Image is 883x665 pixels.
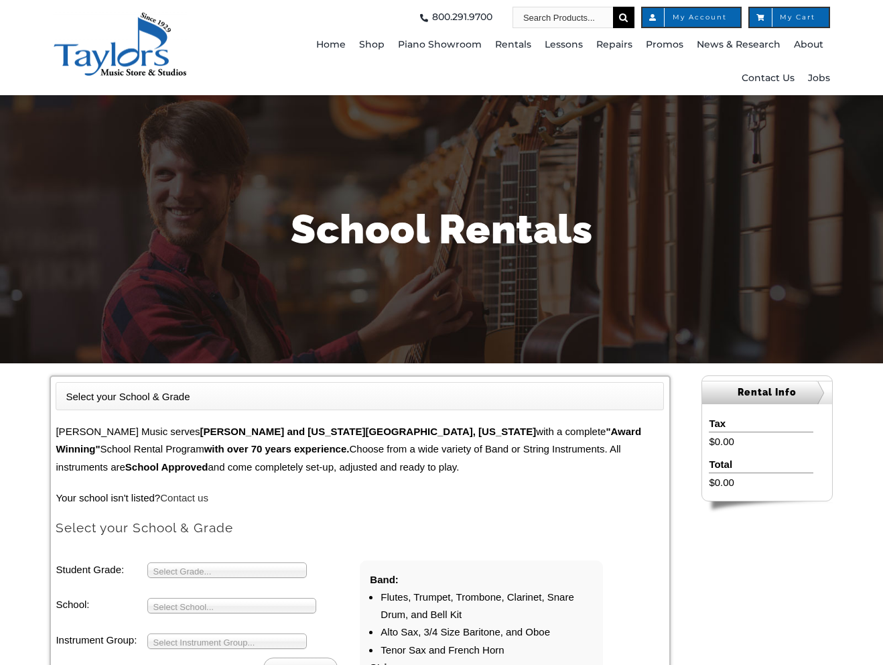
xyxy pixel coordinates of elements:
a: Contact us [160,491,208,504]
strong: Band: [370,572,399,586]
span: Promos [646,34,683,56]
a: About [794,28,823,62]
a: My Account [641,7,742,28]
h2: Rental Info [702,381,832,404]
input: Search [613,7,634,28]
strong: [PERSON_NAME] and [US_STATE][GEOGRAPHIC_DATA], [US_STATE] [200,424,537,438]
strong: with over 70 years experience. [204,442,350,455]
a: My Cart [748,7,830,28]
span: Select Grade... [153,563,289,579]
li: $0.00 [709,432,813,450]
a: News & Research [697,28,780,62]
label: Student Grade: [56,560,147,578]
a: Home [316,28,346,62]
h2: Select your School & Grade [56,520,664,536]
span: Shop [359,34,385,56]
a: Lessons [545,28,583,62]
li: Flutes, Trumpet, Trombone, Clarinet, Snare Drum, and Bell Kit [381,588,593,623]
a: Repairs [596,28,632,62]
span: Repairs [596,34,632,56]
span: Select Instrument Group... [153,634,289,650]
span: About [794,34,823,56]
a: Contact Us [742,62,795,95]
img: sidebar-footer.png [701,501,833,513]
label: Instrument Group: [56,631,147,648]
nav: Top Right [255,7,830,28]
span: News & Research [697,34,780,56]
span: Select School... [153,599,298,615]
span: Contact Us [742,68,795,89]
span: 800.291.9700 [432,7,492,28]
h1: School Rentals [50,201,833,257]
span: Lessons [545,34,583,56]
span: Home [316,34,346,56]
a: Promos [646,28,683,62]
p: [PERSON_NAME] Music serves with a complete School Rental Program Choose from a wide variety of Ba... [56,422,664,475]
strong: School Approved [125,460,208,473]
a: taylors-music-store-west-chester [53,10,187,23]
nav: Main Menu [255,28,830,95]
li: Tenor Sax and French Horn [381,641,593,658]
span: My Account [656,14,727,21]
a: Shop [359,28,385,62]
span: Rentals [495,34,531,56]
li: Total [709,455,813,473]
span: My Cart [763,14,815,21]
input: Search Products... [513,7,613,28]
li: Alto Sax, 3/4 Size Baritone, and Oboe [381,623,593,640]
span: Piano Showroom [398,34,482,56]
li: $0.00 [709,473,813,491]
a: Rentals [495,28,531,62]
li: Tax [709,414,813,432]
span: Jobs [808,68,830,89]
li: Select your School & Grade [66,387,190,405]
p: Your school isn't listed? [56,489,664,506]
a: Jobs [808,62,830,95]
a: Piano Showroom [398,28,482,62]
label: School: [56,595,147,613]
a: 800.291.9700 [416,7,492,28]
